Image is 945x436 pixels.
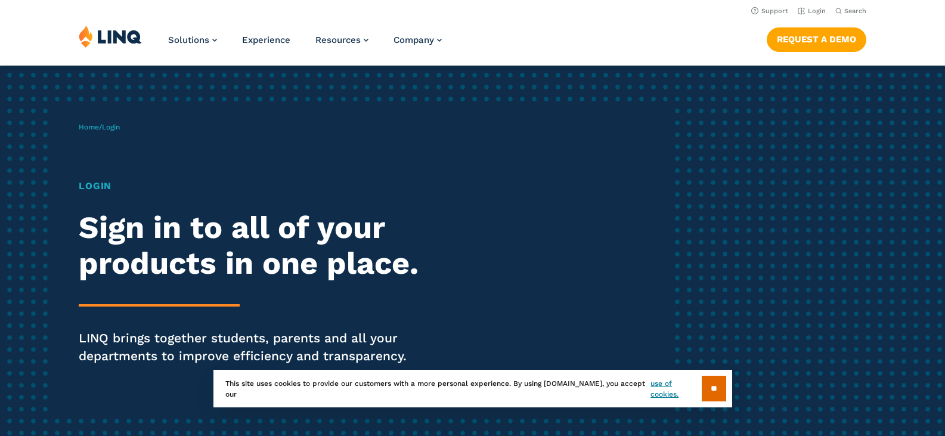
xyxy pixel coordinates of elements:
[394,35,442,45] a: Company
[767,27,866,51] a: Request a Demo
[79,179,443,193] h1: Login
[213,370,732,407] div: This site uses cookies to provide our customers with a more personal experience. By using [DOMAIN...
[394,35,434,45] span: Company
[315,35,361,45] span: Resources
[79,123,99,131] a: Home
[102,123,120,131] span: Login
[168,25,442,64] nav: Primary Navigation
[79,210,443,282] h2: Sign in to all of your products in one place.
[844,7,866,15] span: Search
[168,35,217,45] a: Solutions
[315,35,368,45] a: Resources
[798,7,826,15] a: Login
[79,25,142,48] img: LINQ | K‑12 Software
[242,35,290,45] a: Experience
[79,123,120,131] span: /
[650,378,701,400] a: use of cookies.
[751,7,788,15] a: Support
[168,35,209,45] span: Solutions
[79,329,443,365] p: LINQ brings together students, parents and all your departments to improve efficiency and transpa...
[767,25,866,51] nav: Button Navigation
[835,7,866,16] button: Open Search Bar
